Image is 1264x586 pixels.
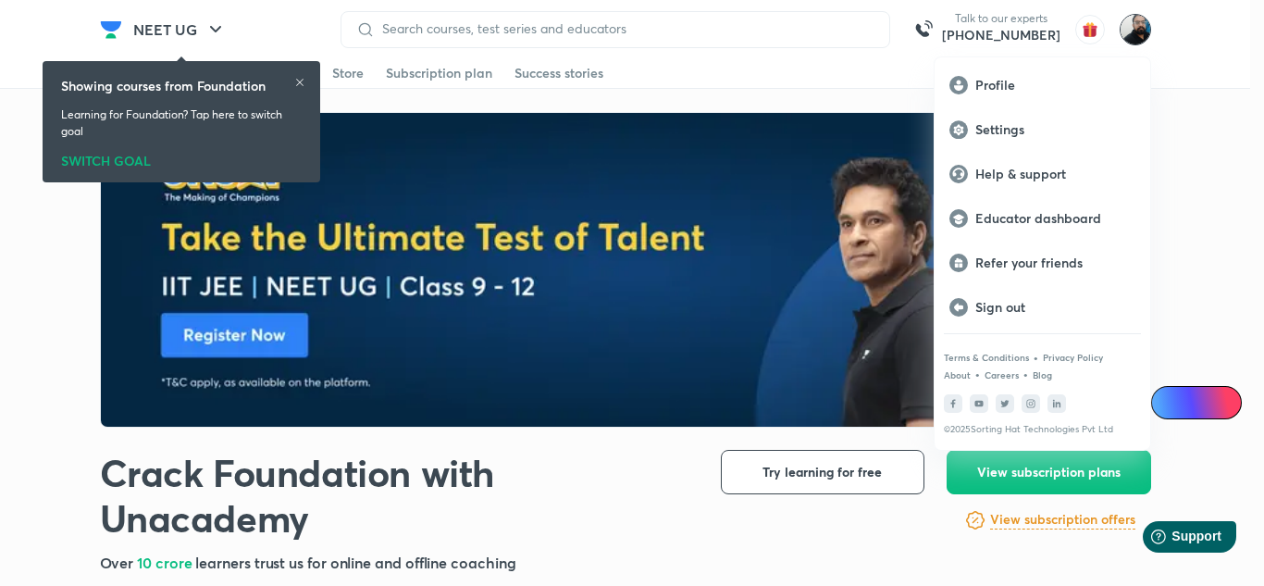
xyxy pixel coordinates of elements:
[935,196,1150,241] a: Educator dashboard
[935,107,1150,152] a: Settings
[975,255,1135,271] p: Refer your friends
[975,77,1135,94] p: Profile
[1033,349,1039,366] div: •
[1033,369,1052,380] a: Blog
[935,152,1150,196] a: Help & support
[944,369,971,380] a: About
[935,241,1150,285] a: Refer your friends
[944,352,1029,363] a: Terms & Conditions
[974,366,981,382] div: •
[975,121,1135,138] p: Settings
[975,166,1135,182] p: Help & support
[1099,514,1244,566] iframe: Help widget launcher
[975,299,1135,316] p: Sign out
[935,63,1150,107] a: Profile
[1022,366,1029,382] div: •
[985,369,1019,380] a: Careers
[1043,352,1103,363] a: Privacy Policy
[944,424,1141,435] p: © 2025 Sorting Hat Technologies Pvt Ltd
[975,210,1135,227] p: Educator dashboard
